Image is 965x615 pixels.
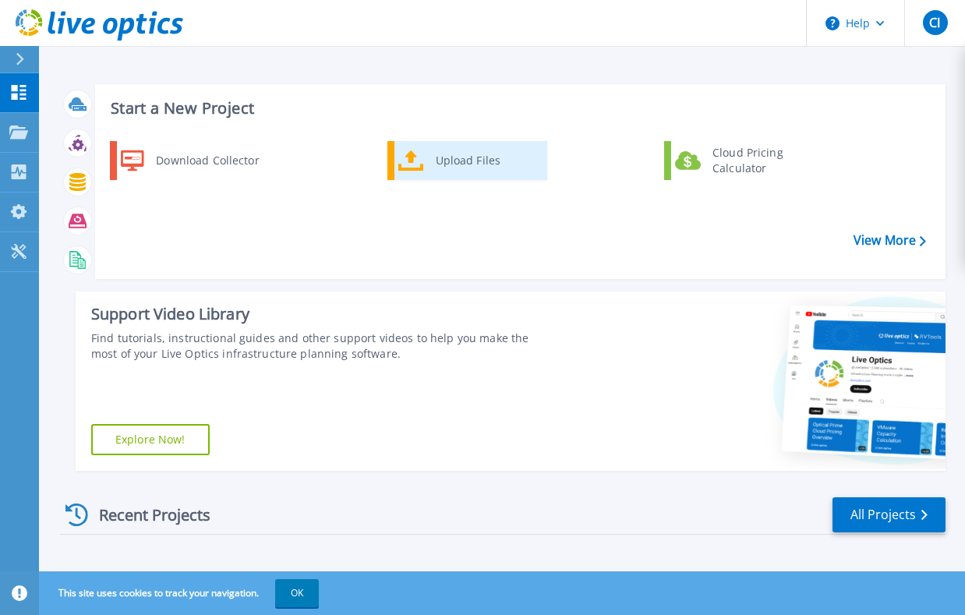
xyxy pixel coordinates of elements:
div: Recent Projects [60,496,232,534]
h3: Start a New Project [111,100,925,117]
a: Explore Now! [91,424,210,455]
span: This site uses cookies to track your navigation. [43,579,319,607]
button: OK [275,579,319,607]
a: Upload Files [387,141,547,180]
span: CI [929,16,940,29]
a: View More [854,233,926,248]
a: Cloud Pricing Calculator [664,141,824,180]
a: Download Collector [110,141,270,180]
div: Find tutorials, instructional guides and other support videos to help you make the most of your L... [91,330,543,362]
div: Upload Files [428,145,543,176]
div: Cloud Pricing Calculator [705,145,820,176]
div: Download Collector [148,145,266,176]
a: All Projects [832,497,946,532]
div: Support Video Library [91,304,543,324]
